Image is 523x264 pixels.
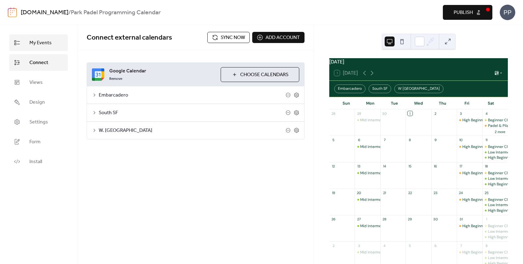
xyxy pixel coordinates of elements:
a: My Events [9,34,68,51]
div: 20 [357,190,361,195]
div: Wed [407,97,431,110]
div: 25 [484,190,489,195]
div: 8 [408,137,412,142]
div: 7 [382,137,387,142]
div: High Beginner Clinic (Levels [462,223,510,229]
button: Add account [252,32,305,43]
div: Beginner Clinic (Levels 1-2) [482,197,508,202]
div: 21 [382,190,387,195]
a: Form [9,133,68,150]
div: Mid Intermediate Clinic (Level 2) [355,223,380,229]
div: Low Intermediate Clinic (Level 1) [482,176,508,181]
a: Install [9,153,68,170]
span: Views [29,79,43,86]
b: / [68,7,71,19]
div: Embarcadero [334,84,365,93]
div: 30 [433,217,438,222]
a: [DOMAIN_NAME] [21,7,68,19]
span: Embarcadero [99,92,286,99]
div: Mid Intermediate Clinic (Level 2) [360,223,417,229]
div: 3 [357,243,361,248]
div: 10 [459,137,463,142]
div: Mid Intermediate Clinic (Level 2) [355,171,380,176]
div: 2 [331,243,336,248]
div: 18 [484,164,489,169]
span: Add account [266,34,300,41]
div: Mid Intermediate Clinic (Level 2) [355,144,380,149]
div: Mid Intermediate Clinic (Level 2) [355,250,380,255]
div: High Beginner Clinic (Levels [462,197,510,202]
div: Low Intermediate Clinic (Level 1) [482,150,508,155]
div: High Beginner Clinic (Levels [462,144,510,149]
span: Sync now [221,34,245,41]
div: Padel & Pilates Member Event [482,123,508,128]
div: Mon [358,97,383,110]
div: 14 [382,164,387,169]
div: 16 [433,164,438,169]
div: 22 [408,190,412,195]
div: High Beginner Clinic (Level 1) [482,235,508,240]
div: 4 [484,111,489,116]
div: Mid Intermediate Clinic (Level 2) [360,250,417,255]
div: 30 [382,111,387,116]
div: High Beginner Clinic (Levels [462,118,510,123]
div: High Beginner Clinic (Level 1) [482,182,508,187]
div: High Beginner Clinic (Levels [462,171,510,176]
div: Beginner Clinic (Levels 1-2) [482,171,508,176]
span: Remove [109,76,122,81]
div: Tue [383,97,407,110]
span: Install [29,158,42,166]
div: 27 [357,217,361,222]
div: 9 [433,137,438,142]
div: 8 [484,243,489,248]
div: 6 [357,137,361,142]
div: Low Intermediate Clinic (Level 1) [482,229,508,234]
span: South SF [99,109,286,117]
div: Fri [455,97,479,110]
div: 12 [331,164,336,169]
div: Mid Intermediate Clinic (Level 2) [360,171,417,176]
div: 7 [459,243,463,248]
a: Connect [9,54,68,71]
div: 5 [408,243,412,248]
div: Low Intermediate Clinic (Level 1) [482,255,508,261]
div: Mid Intermediate Clinic (Level 2) [355,118,380,123]
b: Park Padel Programming Calendar [71,7,161,19]
div: W [GEOGRAPHIC_DATA] [394,84,443,93]
div: Sun [334,97,358,110]
div: High Beginner Clinic (Levels [457,144,482,149]
div: Mid Intermediate Clinic (Level 2) [360,118,417,123]
a: Design [9,94,68,110]
div: 11 [484,137,489,142]
div: Beginner Clinic (Levels 1-2) [482,144,508,149]
div: Thu [430,97,455,110]
div: Beginner Clinic (Levels 1-2) [482,250,508,255]
div: Mid Intermediate Clinic (Level 2) [355,197,380,202]
span: Settings [29,119,48,126]
div: 5 [331,137,336,142]
img: google [92,68,104,81]
div: 6 [433,243,438,248]
div: PP [500,5,515,20]
div: [DATE] [329,58,508,66]
div: 24 [459,190,463,195]
span: W. [GEOGRAPHIC_DATA] [99,127,286,134]
div: South SF [369,84,391,93]
div: 31 [459,217,463,222]
span: Design [29,99,45,106]
div: High Beginner Clinic (Level 1) [482,155,508,160]
div: 28 [331,111,336,116]
img: logo [8,7,17,17]
span: Publish [454,9,473,16]
div: 1 [408,111,412,116]
div: 3 [459,111,463,116]
span: Choose Calendars [240,71,288,79]
div: Mid Intermediate Clinic (Level 2) [360,144,417,149]
div: 19 [331,190,336,195]
div: High Beginner Clinic (Levels [457,171,482,176]
div: 1 [484,217,489,222]
div: 28 [382,217,387,222]
div: 26 [331,217,336,222]
div: Mid Intermediate Clinic (Level 2) [360,197,417,202]
div: 2 [433,111,438,116]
